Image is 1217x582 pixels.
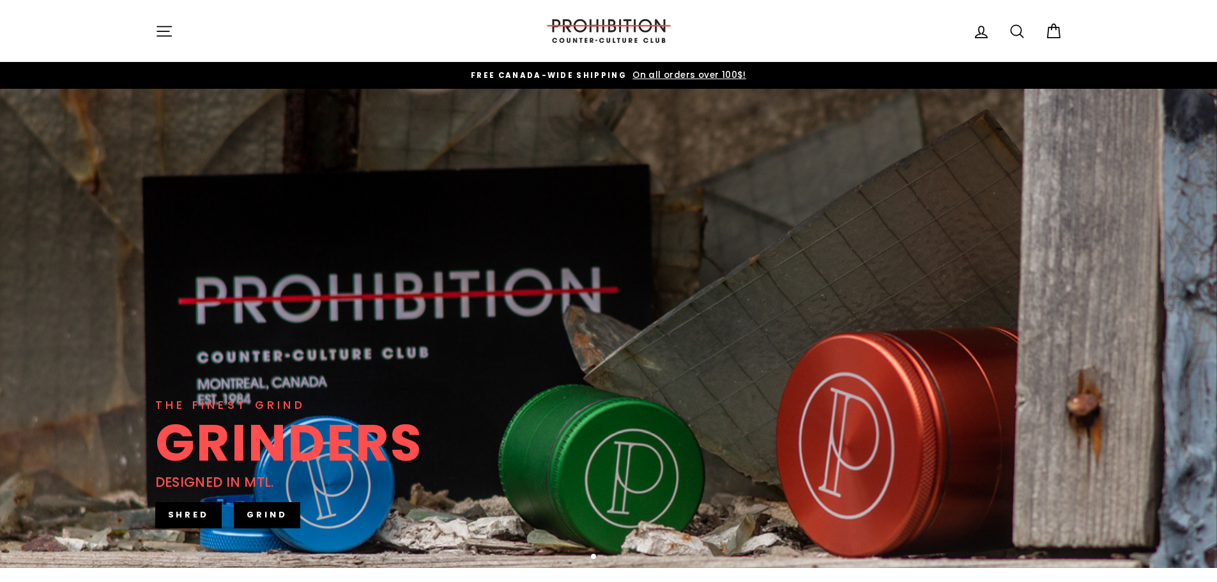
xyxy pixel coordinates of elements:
[613,555,619,561] button: 3
[155,396,305,414] div: THE FINEST GRIND
[155,502,222,528] a: SHRED
[623,555,629,561] button: 4
[234,502,300,528] a: GRIND
[602,555,609,561] button: 2
[158,68,1059,82] a: FREE CANADA-WIDE SHIPPING On all orders over 100$!
[471,70,627,80] span: FREE CANADA-WIDE SHIPPING
[155,417,422,468] div: GRINDERS
[545,19,673,43] img: PROHIBITION COUNTER-CULTURE CLUB
[155,471,274,493] div: DESIGNED IN MTL.
[629,69,746,81] span: On all orders over 100$!
[591,554,597,560] button: 1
